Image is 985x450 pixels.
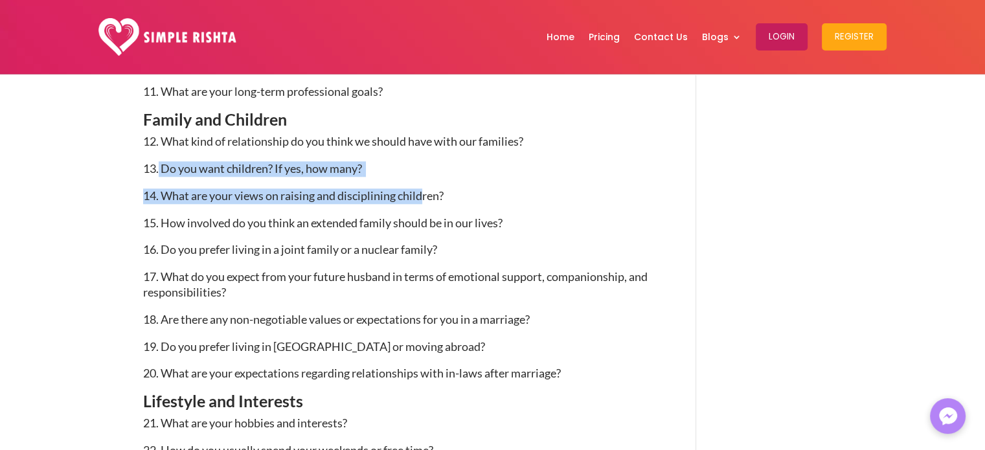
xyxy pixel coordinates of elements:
a: Register [822,3,887,71]
a: Blogs [702,3,742,71]
span: 15. How involved do you think an extended family should be in our lives? [143,216,503,230]
span: 14. What are your views on raising and disciplining children? [143,188,444,203]
span: 12. What kind of relationship do you think we should have with our families? [143,134,523,148]
a: Login [756,3,808,71]
span: 17. What do you expect from your future husband in terms of emotional support, companionship, and... [143,269,648,299]
img: Messenger [935,403,961,429]
span: 20. What are your expectations regarding relationships with in-laws after marriage? [143,366,561,380]
span: 13. Do you want children? If yes, how many? [143,161,362,175]
a: Pricing [589,3,620,71]
span: Lifestyle and Interests [143,391,303,411]
button: Register [822,23,887,51]
a: Contact Us [634,3,688,71]
span: 11. What are your long-term professional goals? [143,84,383,98]
span: Family and Children [143,109,287,129]
span: 16. Do you prefer living in a joint family or a nuclear family? [143,242,437,256]
a: Home [547,3,574,71]
span: 19. Do you prefer living in [GEOGRAPHIC_DATA] or moving abroad? [143,339,485,354]
button: Login [756,23,808,51]
span: 21. What are your hobbies and interests? [143,416,347,430]
span: 18. Are there any non-negotiable values or expectations for you in a marriage? [143,312,530,326]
